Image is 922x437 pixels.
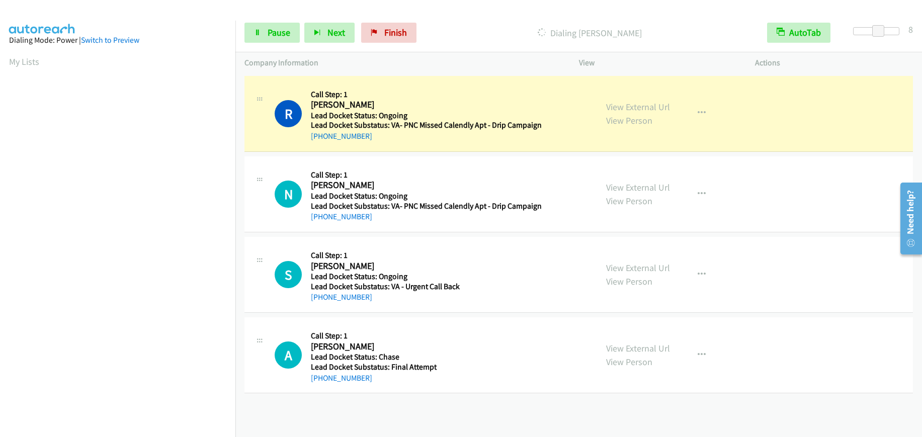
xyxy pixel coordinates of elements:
div: The call is yet to be attempted [275,181,302,208]
span: Pause [268,27,290,38]
a: Switch to Preview [81,35,139,45]
h5: Lead Docket Status: Ongoing [311,191,542,201]
h2: [PERSON_NAME] [311,180,538,191]
a: View External Url [606,101,670,113]
a: [PHONE_NUMBER] [311,373,372,383]
h5: Call Step: 1 [311,170,542,180]
a: View External Url [606,182,670,193]
a: View Person [606,195,652,207]
a: My Lists [9,56,39,67]
span: Finish [384,27,407,38]
h1: S [275,261,302,288]
h5: Lead Docket Substatus: VA - Urgent Call Back [311,282,538,292]
a: [PHONE_NUMBER] [311,292,372,302]
h2: [PERSON_NAME] [311,341,538,353]
a: [PHONE_NUMBER] [311,212,372,221]
a: [PHONE_NUMBER] [311,131,372,141]
div: 8 [908,23,913,36]
h1: N [275,181,302,208]
h5: Call Step: 1 [311,331,538,341]
p: Actions [755,57,913,69]
button: Next [304,23,355,43]
h5: Lead Docket Status: Chase [311,352,538,362]
div: The call is yet to be attempted [275,341,302,369]
h5: Lead Docket Status: Ongoing [311,111,542,121]
a: View External Url [606,262,670,274]
h1: A [275,341,302,369]
p: Dialing [PERSON_NAME] [430,26,749,40]
h1: R [275,100,302,127]
h2: [PERSON_NAME] [311,260,538,272]
a: Pause [244,23,300,43]
h2: [PERSON_NAME] [311,99,538,111]
h5: Lead Docket Substatus: VA- PNC Missed Calendly Apt - Drip Campaign [311,201,542,211]
button: AutoTab [767,23,830,43]
h5: Lead Docket Status: Ongoing [311,272,538,282]
h5: Call Step: 1 [311,250,538,260]
p: Company Information [244,57,561,69]
a: View Person [606,356,652,368]
a: Finish [361,23,416,43]
h5: Call Step: 1 [311,90,542,100]
h5: Lead Docket Substatus: Final Attempt [311,362,538,372]
a: View External Url [606,342,670,354]
h5: Lead Docket Substatus: VA- PNC Missed Calendly Apt - Drip Campaign [311,120,542,130]
div: The call is yet to be attempted [275,261,302,288]
span: Next [327,27,345,38]
a: View Person [606,115,652,126]
p: View [579,57,737,69]
a: View Person [606,276,652,287]
iframe: Resource Center [893,179,922,258]
div: Dialing Mode: Power | [9,34,226,46]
